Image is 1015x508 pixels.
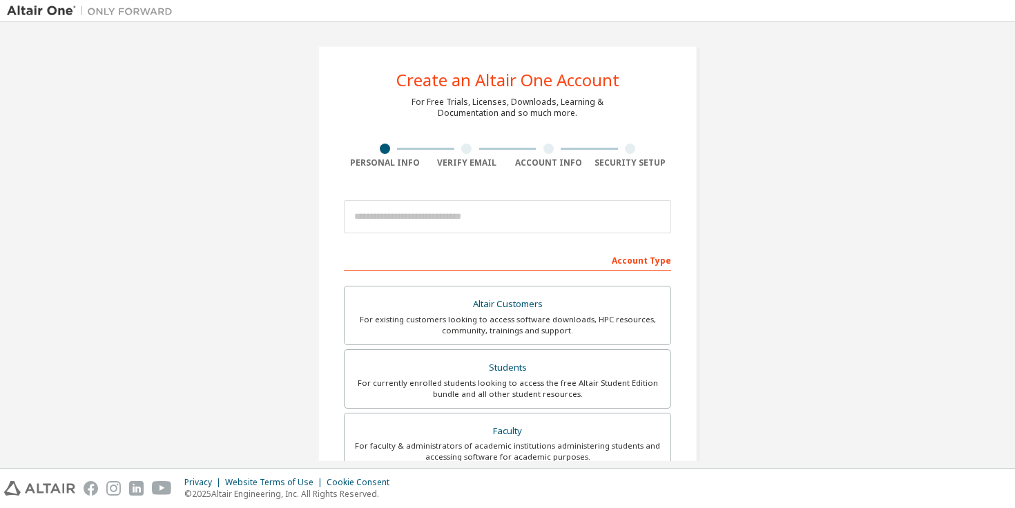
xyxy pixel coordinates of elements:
[344,248,671,271] div: Account Type
[84,481,98,496] img: facebook.svg
[129,481,144,496] img: linkedin.svg
[327,477,398,488] div: Cookie Consent
[353,295,662,314] div: Altair Customers
[7,4,180,18] img: Altair One
[353,422,662,441] div: Faculty
[396,72,619,88] div: Create an Altair One Account
[353,358,662,378] div: Students
[225,477,327,488] div: Website Terms of Use
[590,157,672,168] div: Security Setup
[184,488,398,500] p: © 2025 Altair Engineering, Inc. All Rights Reserved.
[152,481,172,496] img: youtube.svg
[353,314,662,336] div: For existing customers looking to access software downloads, HPC resources, community, trainings ...
[106,481,121,496] img: instagram.svg
[4,481,75,496] img: altair_logo.svg
[353,378,662,400] div: For currently enrolled students looking to access the free Altair Student Edition bundle and all ...
[344,157,426,168] div: Personal Info
[353,440,662,462] div: For faculty & administrators of academic institutions administering students and accessing softwa...
[184,477,225,488] div: Privacy
[412,97,603,119] div: For Free Trials, Licenses, Downloads, Learning & Documentation and so much more.
[426,157,508,168] div: Verify Email
[507,157,590,168] div: Account Info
